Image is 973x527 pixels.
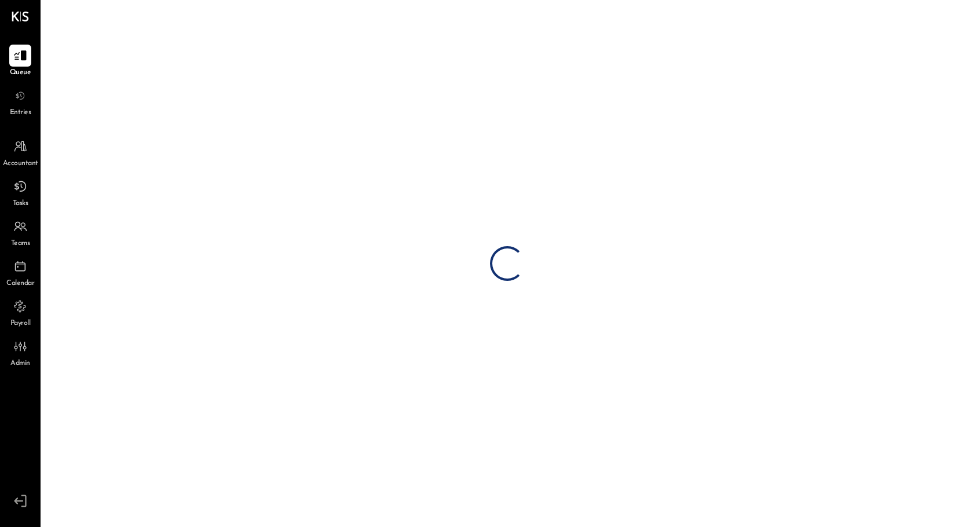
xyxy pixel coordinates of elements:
[1,335,40,369] a: Admin
[1,215,40,249] a: Teams
[1,45,40,78] a: Queue
[10,358,30,369] span: Admin
[10,68,31,78] span: Queue
[10,108,31,118] span: Entries
[1,85,40,118] a: Entries
[1,136,40,169] a: Accountant
[1,295,40,329] a: Payroll
[1,175,40,209] a: Tasks
[13,199,28,209] span: Tasks
[11,239,30,249] span: Teams
[1,255,40,289] a: Calendar
[10,319,31,329] span: Payroll
[6,279,34,289] span: Calendar
[3,159,38,169] span: Accountant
